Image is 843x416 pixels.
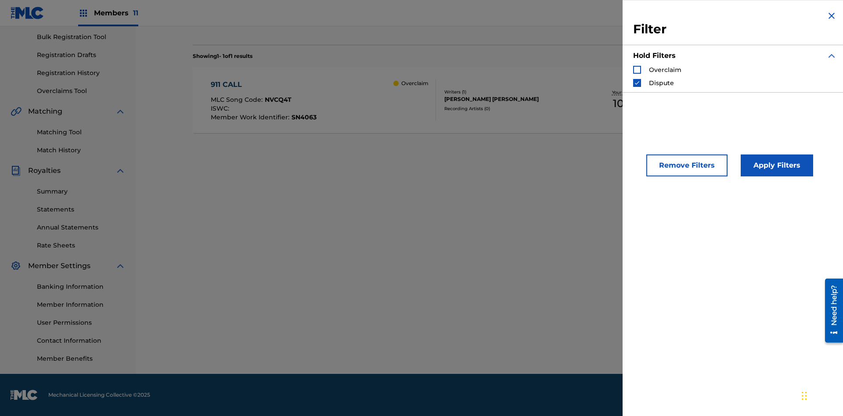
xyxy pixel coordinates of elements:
a: 911 CALLMLC Song Code:NVCQ4TISWC:Member Work Identifier:SN4063 OverclaimWriters (1)[PERSON_NAME] ... [193,67,786,133]
div: Recording Artists ( 0 ) [444,105,577,112]
span: Member Settings [28,261,90,271]
a: User Permissions [37,318,126,327]
p: Overclaim [401,79,429,87]
img: checkbox [634,80,640,86]
iframe: Resource Center [818,275,843,347]
span: Overclaim [649,66,681,74]
img: logo [11,390,38,400]
a: Summary [37,187,126,196]
a: Member Benefits [37,354,126,363]
span: Member Work Identifier : [211,113,292,121]
a: Overclaims Tool [37,86,126,96]
img: close [826,11,837,21]
span: SN4063 [292,113,317,121]
a: Match History [37,146,126,155]
a: Banking Information [37,282,126,291]
div: 911 CALL [211,79,317,90]
img: expand [115,261,126,271]
span: Royalties [28,165,61,176]
button: Remove Filters [646,154,728,176]
span: 11 [133,9,138,17]
a: Contact Information [37,336,126,345]
img: Royalties [11,165,21,176]
a: Member Information [37,300,126,309]
strong: Hold Filters [633,51,676,60]
a: Registration History [37,68,126,78]
a: Matching Tool [37,128,126,137]
span: NVCQ4T [265,96,292,104]
div: Writers ( 1 ) [444,89,577,95]
a: Registration Drafts [37,50,126,60]
a: Rate Sheets [37,241,126,250]
p: Showing 1 - 1 of 1 results [193,52,252,60]
img: Member Settings [11,261,21,271]
span: ISWC : [211,104,231,112]
div: Drag [802,383,807,409]
span: Matching [28,106,62,117]
span: Dispute [649,79,674,87]
a: Bulk Registration Tool [37,32,126,42]
span: Members [94,8,138,18]
span: 100 % [613,96,640,111]
img: expand [115,106,126,117]
button: Apply Filters [741,154,813,176]
h3: Filter [633,22,837,37]
img: expand [115,165,126,176]
iframe: Chat Widget [799,374,843,416]
img: MLC Logo [11,7,44,19]
span: MLC Song Code : [211,96,265,104]
a: Annual Statements [37,223,126,232]
a: Statements [37,205,126,214]
img: Top Rightsholders [78,8,89,18]
p: Your Shares: [612,89,641,96]
span: Mechanical Licensing Collective © 2025 [48,391,150,399]
div: [PERSON_NAME] [PERSON_NAME] [444,95,577,103]
img: expand [826,50,837,61]
img: Matching [11,106,22,117]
